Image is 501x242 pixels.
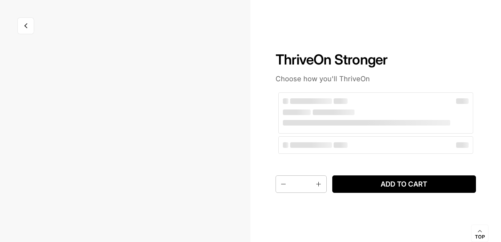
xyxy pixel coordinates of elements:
[312,176,326,192] button: Increase quantity
[276,74,476,83] p: Choose how you'll ThriveOn
[276,51,476,68] h1: ThriveOn Stronger
[338,180,470,189] span: Add to cart
[276,176,290,192] button: Decrease quantity
[475,234,485,240] span: Top
[332,175,476,193] button: Add to cart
